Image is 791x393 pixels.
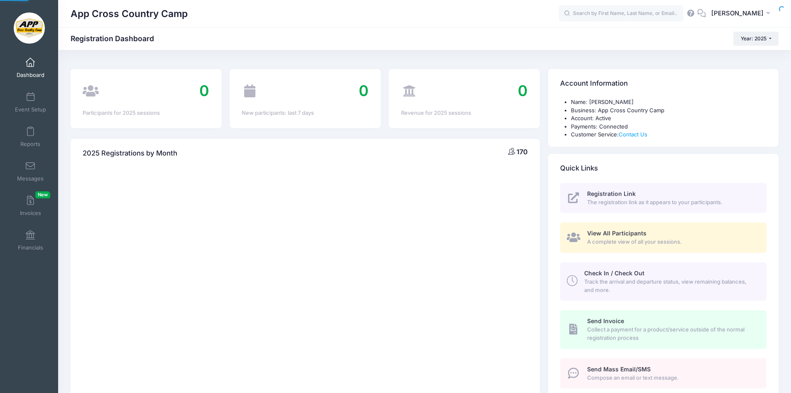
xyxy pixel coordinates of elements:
span: Dashboard [17,72,44,79]
a: Financials [11,226,50,255]
div: Revenue for 2025 sessions [401,109,528,117]
a: Check In / Check Out Track the arrival and departure status, view remaining balances, and more. [560,262,767,301]
a: InvoicesNew [11,191,50,220]
li: Customer Service: [571,131,767,139]
span: Track the arrival and departure status, view remaining balances, and more. [584,278,757,294]
li: Name: [PERSON_NAME] [571,98,767,106]
span: [PERSON_NAME] [711,9,764,18]
span: Registration Link [587,190,636,197]
a: Registration Link The registration link as it appears to your participants. [560,183,767,213]
span: Financials [18,244,43,251]
span: 0 [359,82,369,100]
a: Messages [11,157,50,186]
li: Account: Active [571,114,767,123]
span: 170 [517,148,528,156]
h1: Registration Dashboard [71,34,161,43]
h1: App Cross Country Camp [71,4,188,23]
a: Send Mass Email/SMS Compose an email or text message. [560,358,767,388]
span: Send Invoice [587,317,624,324]
h4: Quick Links [560,156,598,180]
span: Compose an email or text message. [587,374,757,382]
button: [PERSON_NAME] [706,4,779,23]
span: A complete view of all your sessions. [587,238,757,246]
h4: 2025 Registrations by Month [83,141,177,165]
a: View All Participants A complete view of all your sessions. [560,222,767,253]
li: Business: App Cross Country Camp [571,106,767,115]
span: New [35,191,50,198]
input: Search by First Name, Last Name, or Email... [559,5,683,22]
a: Reports [11,122,50,151]
img: App Cross Country Camp [14,12,45,44]
span: View All Participants [587,230,647,237]
span: Collect a payment for a product/service outside of the normal registration process [587,326,757,342]
span: Event Setup [15,106,46,113]
span: Check In / Check Out [584,269,644,277]
div: Participants for 2025 sessions [83,109,209,117]
a: Dashboard [11,53,50,82]
span: The registration link as it appears to your participants. [587,198,757,207]
span: Messages [17,175,44,182]
button: Year: 2025 [733,32,779,46]
span: Send Mass Email/SMS [587,366,651,373]
span: 0 [199,82,209,100]
span: Reports [20,141,40,148]
span: Year: 2025 [741,35,767,42]
div: New participants: last 7 days [242,109,368,117]
span: 0 [518,82,528,100]
li: Payments: Connected [571,123,767,131]
span: Invoices [20,210,41,217]
a: Contact Us [619,131,647,138]
a: Event Setup [11,88,50,117]
h4: Account Information [560,72,628,96]
a: Send Invoice Collect a payment for a product/service outside of the normal registration process [560,310,767,349]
